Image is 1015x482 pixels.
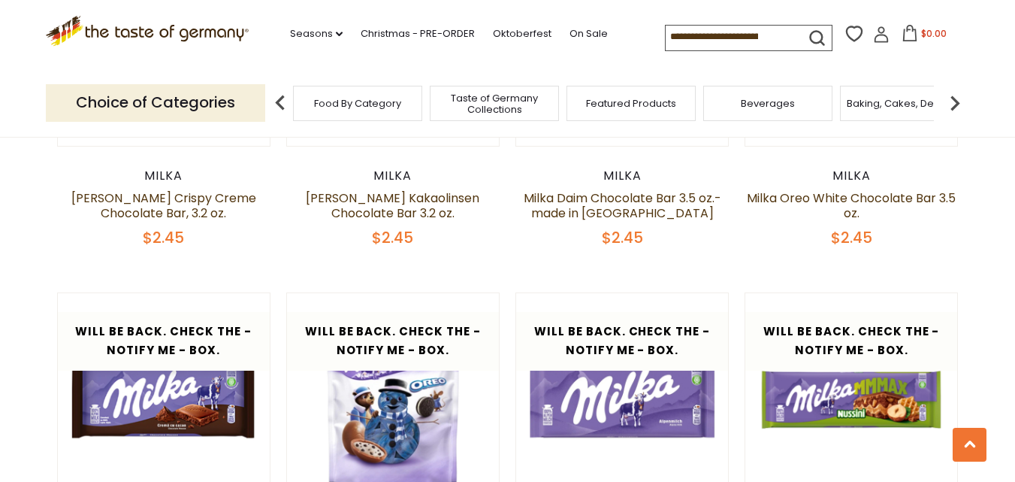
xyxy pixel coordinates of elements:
span: $2.45 [831,227,872,248]
a: [PERSON_NAME] Kakaolinsen Chocolate Bar 3.2 oz. [306,189,479,222]
a: On Sale [569,26,608,42]
span: $2.45 [602,227,643,248]
a: Baking, Cakes, Desserts [847,98,963,109]
img: previous arrow [265,88,295,118]
img: next arrow [940,88,970,118]
span: $2.45 [143,227,184,248]
div: Milka [745,168,959,183]
a: [PERSON_NAME] Crispy Creme Chocolate Bar, 3.2 oz. [71,189,256,222]
a: Christmas - PRE-ORDER [361,26,475,42]
div: Milka [286,168,500,183]
a: Featured Products [586,98,676,109]
a: Milka Daim Chocolate Bar 3.5 oz.- made in [GEOGRAPHIC_DATA] [524,189,721,222]
span: $0.00 [921,27,947,40]
a: Food By Category [314,98,401,109]
p: Choice of Categories [46,84,265,121]
a: Beverages [741,98,795,109]
a: Seasons [290,26,343,42]
button: $0.00 [893,25,956,47]
span: $2.45 [372,227,413,248]
a: Oktoberfest [493,26,551,42]
div: Milka [515,168,730,183]
a: Taste of Germany Collections [434,92,554,115]
div: Milka [57,168,271,183]
a: Milka Oreo White Chocolate Bar 3.5 oz. [747,189,956,222]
